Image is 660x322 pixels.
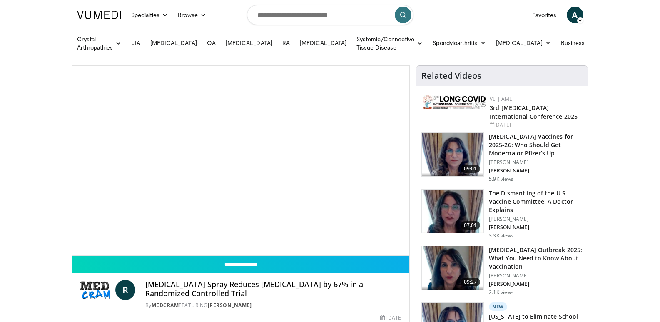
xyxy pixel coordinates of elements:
h3: The Dismantling of the U.S. Vaccine Committee: A Doctor Explains [489,189,583,214]
h3: [MEDICAL_DATA] Outbreak 2025: What You Need to Know About Vaccination [489,246,583,271]
a: R [115,280,135,300]
a: 07:01 The Dismantling of the U.S. Vaccine Committee: A Doctor Explains [PERSON_NAME] [PERSON_NAME... [421,189,583,239]
p: [PERSON_NAME] [489,281,583,287]
a: [MEDICAL_DATA] [491,35,556,51]
div: [DATE] [380,314,403,322]
a: [MEDICAL_DATA] [295,35,351,51]
a: 09:01 [MEDICAL_DATA] Vaccines for 2025-26: Who Should Get Moderna or Pfizer’s Up… [PERSON_NAME] [... [421,132,583,182]
a: MedCram [152,302,179,309]
span: 09:01 [461,165,481,173]
a: [PERSON_NAME] [208,302,252,309]
span: 07:01 [461,221,481,230]
a: Browse [173,7,211,23]
a: Business [556,35,598,51]
a: A [567,7,583,23]
p: New [489,302,507,311]
a: Crystal Arthropathies [72,35,127,52]
img: 058664c7-5669-4641-9410-88c3054492ce.png.150x105_q85_crop-smart_upscale.png [422,246,483,290]
img: MedCram [79,280,112,300]
p: 5.9K views [489,176,513,182]
h4: Related Videos [421,71,481,81]
p: [PERSON_NAME] [489,159,583,166]
a: JIA [127,35,145,51]
a: Favorites [527,7,562,23]
a: 3rd [MEDICAL_DATA] International Conference 2025 [490,104,578,120]
a: [MEDICAL_DATA] [221,35,277,51]
div: [DATE] [490,121,581,129]
a: Specialties [126,7,173,23]
input: Search topics, interventions [247,5,413,25]
a: 09:27 [MEDICAL_DATA] Outbreak 2025: What You Need to Know About Vaccination [PERSON_NAME] [PERSON... [421,246,583,296]
video-js: Video Player [72,66,410,256]
img: bf90d3d8-5314-48e2-9a88-53bc2fed6b7a.150x105_q85_crop-smart_upscale.jpg [422,190,483,233]
p: 3.3K views [489,232,513,239]
p: [PERSON_NAME] [489,224,583,231]
p: 2.1K views [489,289,513,296]
a: Systemic/Connective Tissue Disease [351,35,428,52]
p: [PERSON_NAME] [489,216,583,222]
p: [PERSON_NAME] [489,167,583,174]
img: a2792a71-925c-4fc2-b8ef-8d1b21aec2f7.png.150x105_q85_autocrop_double_scale_upscale_version-0.2.jpg [423,95,486,109]
a: [MEDICAL_DATA] [145,35,202,51]
img: VuMedi Logo [77,11,121,19]
a: VE | AME [490,95,512,102]
span: 09:27 [461,278,481,286]
h3: [MEDICAL_DATA] Vaccines for 2025-26: Who Should Get Moderna or Pfizer’s Up… [489,132,583,157]
img: 4e370bb1-17f0-4657-a42f-9b995da70d2f.png.150x105_q85_crop-smart_upscale.png [422,133,483,176]
p: [PERSON_NAME] [489,272,583,279]
div: By FEATURING [145,302,403,309]
a: Spondyloarthritis [428,35,491,51]
a: OA [202,35,221,51]
a: RA [277,35,295,51]
h4: [MEDICAL_DATA] Spray Reduces [MEDICAL_DATA] by 67% in a Randomized Controlled Trial [145,280,403,298]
